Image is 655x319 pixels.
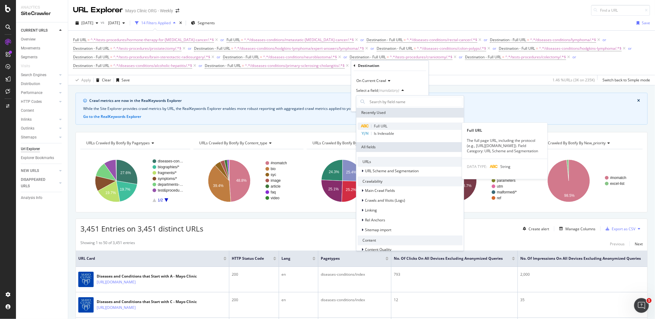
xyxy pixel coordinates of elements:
text: #nomatch [271,161,287,165]
div: or [484,37,487,42]
h4: URLs Crawled By Botify By new_priority [537,138,637,148]
text: article [271,184,281,189]
span: URLs Crawled By Botify By language [312,140,375,146]
a: Sitemaps [21,134,57,141]
span: ^.*/tests-procedures/colectomy/.*$ [505,53,566,61]
span: vs [101,20,106,25]
button: Switch back to Simple mode [600,75,650,85]
svg: A chart. [533,154,642,208]
a: NEW URLS [21,168,57,174]
span: = [110,54,112,60]
span: Segments [198,20,215,25]
button: Go to the RealKeywords Explorer [83,114,141,119]
iframe: Intercom live chat [634,298,649,313]
div: A chart. [80,154,190,208]
button: close banner [636,97,641,105]
a: Analysis Info [21,195,64,201]
div: or [188,46,192,51]
span: Full URL [374,124,387,129]
button: or [343,54,347,60]
div: URLs [358,157,463,167]
span: String [500,164,510,169]
img: main image [78,297,94,313]
span: = [536,46,538,51]
span: Sitemap import [365,228,391,233]
text: 63.7% [461,184,472,188]
text: 25.1% [328,187,339,191]
span: Full URL [73,37,87,42]
span: Destination - Full URL [377,46,413,51]
span: Destination - Full URL [73,63,109,68]
span: No. of Clicks On All Devices excluding anonymized queries [394,256,503,261]
div: Content [21,107,34,114]
span: = [110,63,112,68]
div: CURRENT URLS [21,27,48,34]
button: or [199,63,202,68]
span: = [502,54,504,60]
button: or [188,45,192,51]
text: 25.2% [346,188,356,192]
text: video [271,196,280,200]
div: All fields [356,142,464,152]
button: Segments [188,18,217,28]
div: or [493,46,496,51]
span: = [387,54,389,60]
h4: URLs Crawled By Botify By pagetypes [85,138,185,148]
div: diseases-conditions/index [321,272,389,277]
span: ^.*/diseases-conditions/alcoholic-hepatitis/.*$ [113,61,192,70]
text: faq [271,190,276,194]
span: URLs Crawled By Botify By content_type [199,140,267,146]
div: Export as CSV [612,226,635,231]
span: ^.*/diseases-conditions/hodgkins-lymphoma/expert-answers/lymphoma/.*$ [234,44,364,53]
span: Linking [365,208,377,213]
button: Save [114,75,130,85]
span: = [404,37,406,42]
div: Analysis Info [21,195,42,201]
div: Overview [21,36,36,43]
svg: A chart. [193,154,303,208]
span: ^.*/diseases-conditions/primary-sclerosing-cholangitis/.*$ [245,61,345,70]
div: Content [358,236,463,246]
text: test&procedu… [158,188,183,193]
text: parameters [497,178,516,183]
button: Create alert [520,224,549,234]
button: Previous [610,240,625,247]
h4: URLs Crawled By Botify By content_type [198,138,298,148]
a: Visits [21,63,36,69]
button: or [370,45,374,51]
div: 793 [394,272,515,277]
div: NEW URLS [21,168,39,174]
text: 1/2 [158,198,163,202]
div: 35 [520,297,653,303]
button: or [220,37,224,43]
button: or [493,45,496,51]
a: HTTP Codes [21,99,57,105]
div: Mayo Clinic ORG - Weekly [125,8,173,14]
button: Manage Columns [557,225,595,232]
div: or [217,54,220,60]
div: SiteCrawler [21,10,63,17]
a: CURRENT URLS [21,27,57,34]
div: Select a field [356,89,399,92]
button: or [628,45,632,51]
button: Apply [73,75,91,85]
span: ^.*/tests-procedures/prostatectomy/.*$ [113,44,181,53]
div: Switch back to Simple mode [603,77,650,83]
span: Destination - Full URL [465,54,501,60]
text: symptoms/* [158,177,177,181]
div: Clear [102,77,111,83]
div: or [628,46,632,51]
button: or [484,37,487,43]
text: bio [271,167,276,171]
span: = [231,46,233,51]
span: On Current Crawl [356,78,386,83]
div: Diseases and Conditions that Start with C - Mayo Clinic [97,299,197,305]
span: = [242,63,244,68]
button: [DATE] [106,18,127,28]
button: Clear [94,75,111,85]
div: en [281,297,316,303]
text: syc [271,173,276,177]
text: fragments/* [158,171,177,175]
div: Inlinks [21,116,32,123]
